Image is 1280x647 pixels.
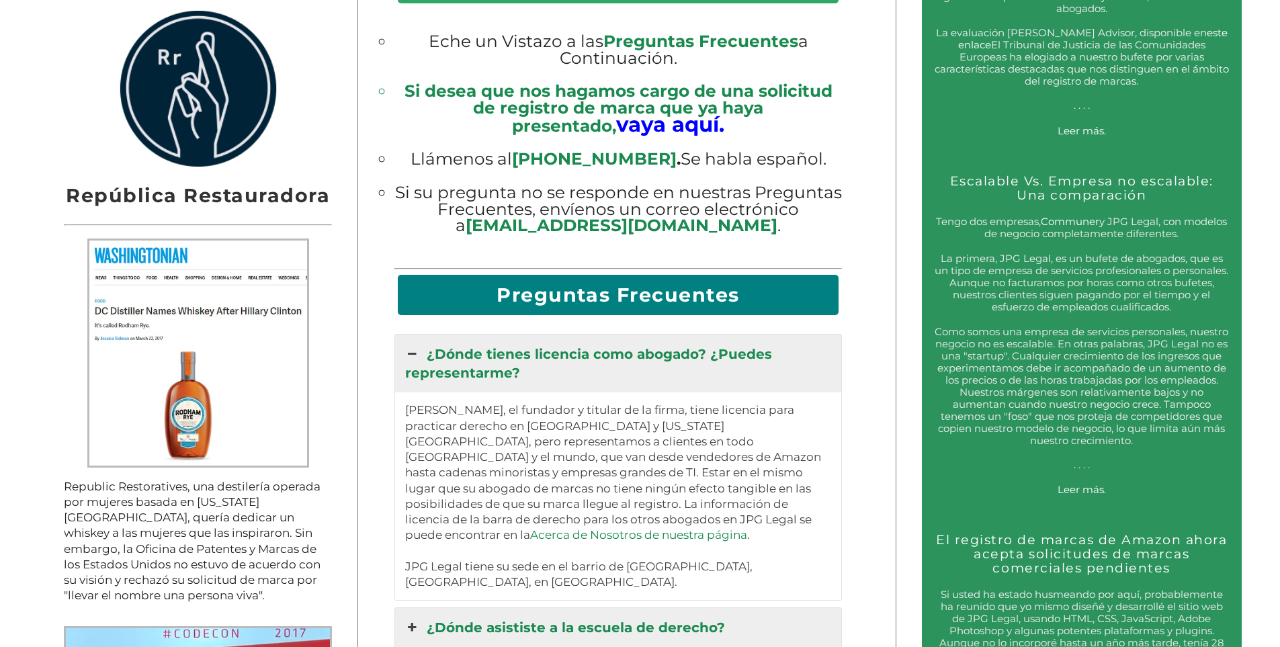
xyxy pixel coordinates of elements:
p: Tengo dos empresas, y JPG Legal, con modelos de negocio completamente diferentes. [935,216,1229,240]
li: Si su pregunta no se responde en nuestras Preguntas Frecuentes, envíenos un correo electrónico a . [394,184,843,234]
a: ¿Dónde tienes licencia como abogado? ¿Puedes representarme? [395,335,842,392]
a: [EMAIL_ADDRESS][DOMAIN_NAME] [466,215,777,235]
span: Preguntas Frecuentes [603,31,798,51]
a: Leer más. [1058,483,1106,496]
a: [PHONE_NUMBER]‬ [512,148,677,169]
a: Leer más. [1058,124,1106,137]
li: Si desea que nos hagamos cargo de una solicitud de registro de marca que ya haya presentado, [394,83,843,134]
a: vaya aquí. [616,116,724,136]
a: Escalable Vs. Empresa no escalable: Una comparación [950,173,1213,203]
a: este enlace [958,26,1228,51]
a: Acerca de Nosotros de nuestra página [530,528,747,542]
li: Eche un Vistazo a las a Continuación. [394,33,843,67]
big: vaya aquí. [616,112,724,137]
p: Como somos una empresa de servicios personales, nuestro negocio no es escalable. En otras palabra... [935,326,1229,471]
h2: República Restauradora [64,179,332,212]
div: ¿Dónde tienes licencia como abogado? ¿Puedes representarme? [395,392,842,600]
a: Communer [1041,215,1099,228]
a: ¿Dónde asististe a la escuela de derecho? [395,608,842,647]
a: El registro de marcas de Amazon ahora acepta solicitudes de marcas comerciales pendientes [936,532,1227,576]
img: rrlogo.png [115,11,282,167]
p: La primera, JPG Legal, es un bufete de abogados, que es un tipo de empresa de servicios profesion... [935,253,1229,313]
img: Captura de pantalla de Rodham Rye People [87,239,309,468]
p: [PERSON_NAME], el fundador y titular de la firma, tiene licencia para practicar derecho en [GEOGR... [405,402,832,590]
h2: Preguntas Frecuentes [398,275,838,314]
p: Republic Restoratives, una destilería operada por mujeres basada en [US_STATE][GEOGRAPHIC_DATA], ... [64,479,332,604]
li: Llámenos al Se habla español. [394,150,843,167]
b: . [512,148,681,169]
